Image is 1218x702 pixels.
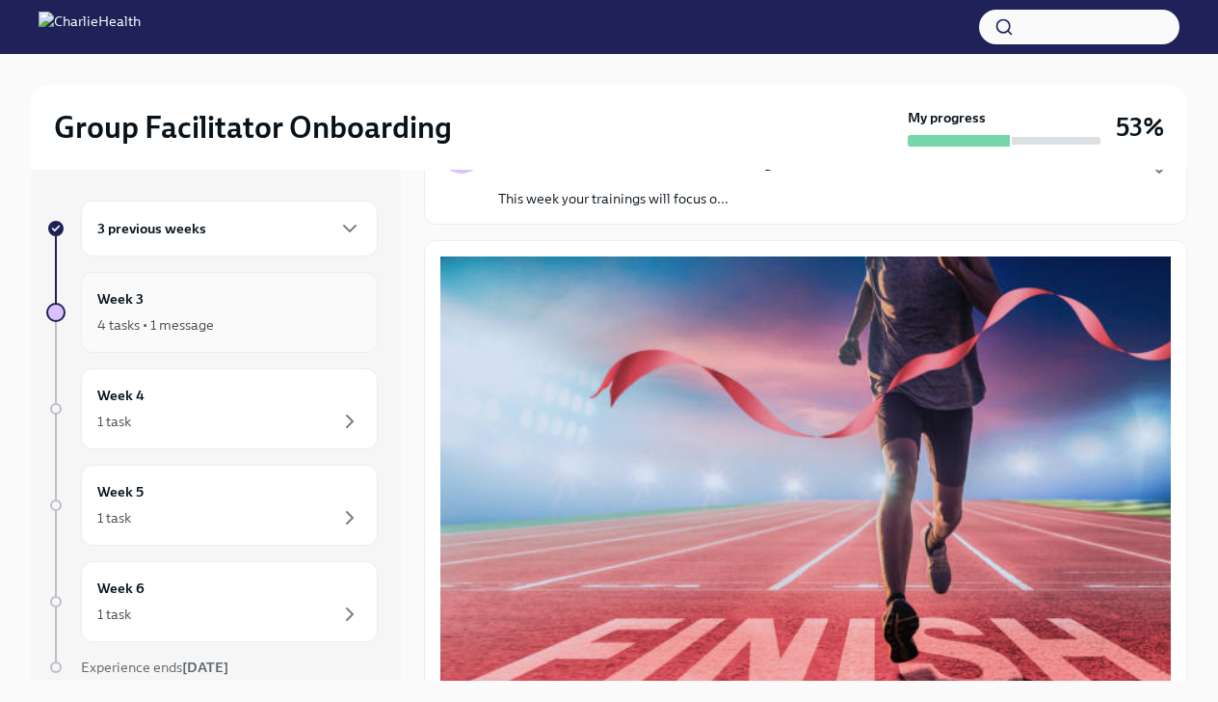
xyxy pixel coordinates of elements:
[498,189,911,208] p: This week your trainings will focus o...
[182,659,228,676] strong: [DATE]
[97,508,131,527] div: 1 task
[97,315,214,335] div: 4 tasks • 1 message
[97,218,206,239] h6: 3 previous weeks
[97,385,145,406] h6: Week 4
[54,108,452,147] h2: Group Facilitator Onboarding
[97,288,144,310] h6: Week 3
[46,368,378,449] a: Week 41 task
[97,605,131,624] div: 1 task
[97,578,145,599] h6: Week 6
[97,481,144,502] h6: Week 5
[46,272,378,353] a: Week 34 tasks • 1 message
[81,201,378,256] div: 3 previous weeks
[81,659,228,676] span: Experience ends
[908,108,986,127] strong: My progress
[46,465,378,546] a: Week 51 task
[46,561,378,642] a: Week 61 task
[97,412,131,431] div: 1 task
[39,12,141,42] img: CharlieHealth
[1116,110,1164,145] h3: 53%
